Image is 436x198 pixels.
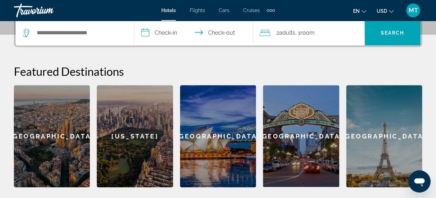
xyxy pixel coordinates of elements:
span: USD [377,8,387,14]
a: Cruises [243,8,260,13]
button: Travelers: 2 adults, 0 children [253,20,365,45]
a: Hotels [161,8,176,13]
a: Travorium [14,1,83,19]
h2: Featured Destinations [14,64,422,78]
a: [GEOGRAPHIC_DATA] [14,85,90,187]
a: [GEOGRAPHIC_DATA] [180,85,256,187]
span: Adults [279,29,295,36]
a: Flights [190,8,205,13]
button: Change language [353,6,366,16]
div: [GEOGRAPHIC_DATA] [263,85,339,187]
a: Cars [219,8,229,13]
a: [US_STATE] [97,85,173,187]
button: User Menu [404,3,422,18]
span: en [353,8,360,14]
button: Extra navigation items [267,5,275,16]
button: Change currency [377,6,394,16]
a: [GEOGRAPHIC_DATA] [263,85,339,187]
div: Search widget [16,20,420,45]
button: Check in and out dates [134,20,253,45]
a: [GEOGRAPHIC_DATA] [346,85,422,187]
span: 2 [276,28,295,38]
button: Search [365,20,420,45]
iframe: Button to launch messaging window [408,170,430,192]
span: Search [381,30,404,36]
span: , 1 [295,28,315,38]
span: Room [300,29,315,36]
span: MT [409,7,418,14]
